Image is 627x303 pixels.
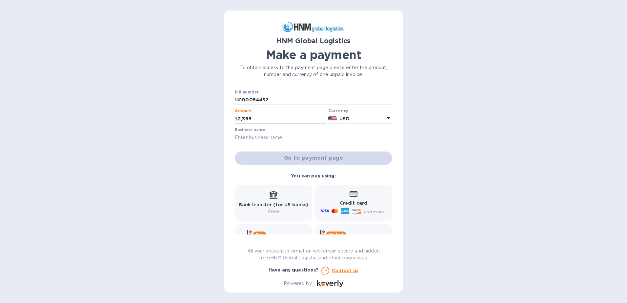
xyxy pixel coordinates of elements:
label: Amount [235,109,252,113]
b: Bank transfer (for US banks) [239,202,309,207]
p: № [235,96,240,103]
b: HNM Global Logistics [276,37,351,45]
h1: Make a payment [235,48,392,62]
u: Contact us [332,268,359,273]
b: Have any questions? [269,267,319,273]
p: $ [235,115,238,122]
p: To obtain access to the payment page please enter the amount, number and currency of one unpaid i... [235,64,392,78]
p: All your account information will remain secure and hidden from HNM Global Logistics and other bu... [235,248,392,261]
b: USD [339,116,349,121]
b: Pay [255,232,264,237]
b: You can pay using: [291,173,336,178]
b: Wallet [329,232,344,237]
input: 0.00 [238,114,326,124]
b: Currency [328,108,349,113]
input: Enter business name [235,133,392,143]
b: Credit card [340,200,367,206]
span: and more... [364,209,388,214]
input: Enter bill number [240,95,392,105]
p: Powered by [284,280,312,287]
label: Bill number [235,90,258,94]
p: Free [239,208,309,215]
label: Business name [235,128,265,132]
img: USD [328,116,337,121]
